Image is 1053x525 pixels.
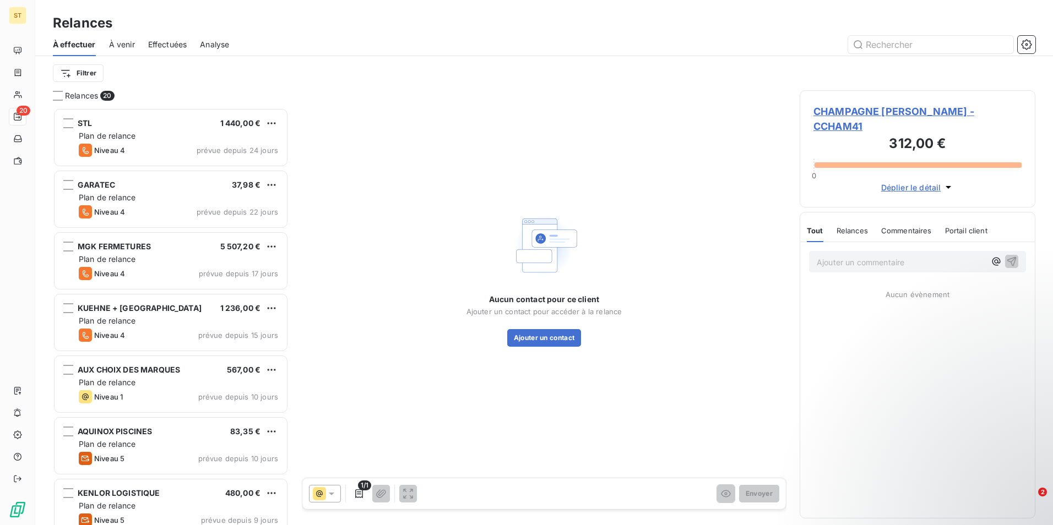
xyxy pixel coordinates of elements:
[225,488,260,497] span: 480,00 €
[53,64,104,82] button: Filtrer
[79,439,135,449] span: Plan de relance
[1038,488,1047,496] span: 2
[198,454,278,463] span: prévue depuis 10 jours
[813,104,1022,134] span: CHAMPAGNE [PERSON_NAME] - CCHAM41
[807,226,823,235] span: Tout
[148,39,187,50] span: Effectuées
[813,134,1022,156] h3: 312,00 €
[78,118,92,128] span: STL
[9,7,26,24] div: ST
[94,392,123,401] span: Niveau 1
[78,303,202,313] span: KUEHNE + [GEOGRAPHIC_DATA]
[489,294,599,305] span: Aucun contact pour ce client
[78,242,151,251] span: MGK FERMETURES
[53,39,96,50] span: À effectuer
[220,118,261,128] span: 1 440,00 €
[509,210,579,281] img: Empty state
[78,180,115,189] span: GARATEC
[78,365,180,374] span: AUX CHOIX DES MARQUES
[198,331,278,340] span: prévue depuis 15 jours
[200,39,229,50] span: Analyse
[881,182,941,193] span: Déplier le détail
[53,108,289,525] div: grid
[94,146,125,155] span: Niveau 4
[812,171,816,180] span: 0
[197,207,278,216] span: prévue depuis 22 jours
[220,303,261,313] span: 1 236,00 €
[197,146,278,155] span: prévue depuis 24 jours
[94,516,124,524] span: Niveau 5
[79,316,135,325] span: Plan de relance
[53,13,112,33] h3: Relances
[94,454,124,463] span: Niveau 5
[507,329,582,347] button: Ajouter un contact
[109,39,135,50] span: À venir
[1016,488,1042,514] iframe: Intercom live chat
[79,131,135,140] span: Plan de relance
[220,242,261,251] span: 5 507,20 €
[79,378,135,387] span: Plan de relance
[94,269,125,278] span: Niveau 4
[79,193,135,202] span: Plan de relance
[79,501,135,510] span: Plan de relance
[78,488,160,497] span: KENLOR LOGISTIQUE
[358,480,371,490] span: 1/1
[886,290,949,299] span: Aucun évènement
[232,180,260,189] span: 37,98 €
[65,90,98,101] span: Relances
[837,226,868,235] span: Relances
[201,516,278,524] span: prévue depuis 9 jours
[9,501,26,518] img: Logo LeanPay
[199,269,278,278] span: prévue depuis 17 jours
[79,254,135,264] span: Plan de relance
[100,91,114,101] span: 20
[17,106,30,116] span: 20
[230,426,260,436] span: 83,35 €
[881,226,932,235] span: Commentaires
[848,36,1013,53] input: Rechercher
[466,307,622,316] span: Ajouter un contact pour accéder à la relance
[198,392,278,401] span: prévue depuis 10 jours
[945,226,987,235] span: Portail client
[94,331,125,340] span: Niveau 4
[227,365,260,374] span: 567,00 €
[78,426,152,436] span: AQUINOX PISCINES
[94,207,125,216] span: Niveau 4
[739,485,779,502] button: Envoyer
[878,181,958,194] button: Déplier le détail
